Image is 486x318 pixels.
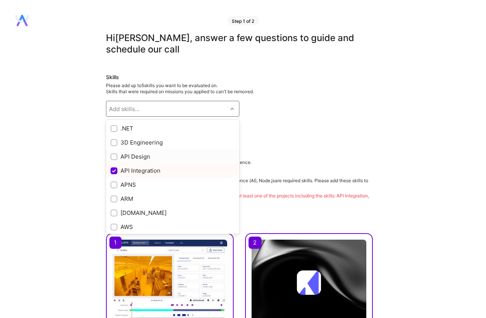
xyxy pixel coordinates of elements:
div: ARM [111,195,235,203]
div: AWS [111,223,235,231]
div: .NET [111,124,235,132]
div: Add skills... [109,105,140,113]
div: APNS [111,181,235,189]
div: Please select projects that best represent your skills and experience. Be prepared to discuss the... [106,159,373,205]
div: [DOMAIN_NAME] [111,209,235,217]
div: Please make sure that at least two projects are selected, with at least one of the projects inclu... [106,193,373,205]
div: API Design [111,153,235,161]
div: Skills [106,73,373,81]
span: Skills that were required on missions you applied to can't be removed. [106,89,254,94]
img: Company logo [297,270,321,295]
div: Please add up to 5 skills you want to be evaluated on. [106,83,373,95]
div: 3D Engineering [111,138,235,146]
div: API Integration [111,167,235,175]
i: icon Chevron [230,107,234,111]
div: Step 1 of 2 [227,16,259,25]
div: Hi [PERSON_NAME] , answer a few questions to guide and schedule our call [106,32,373,55]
